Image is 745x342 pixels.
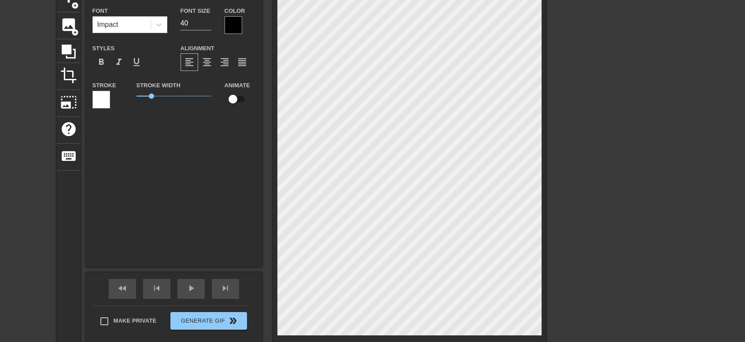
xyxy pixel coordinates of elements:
span: format_align_right [219,57,230,67]
label: Stroke [92,81,116,90]
span: image [60,16,77,33]
div: Impact [97,19,118,30]
span: fast_rewind [117,283,128,294]
label: Alignment [181,44,214,53]
span: Generate Gif [174,316,243,326]
span: photo_size_select_large [60,94,77,111]
label: Stroke Width [136,81,181,90]
span: play_arrow [186,283,196,294]
span: skip_previous [151,283,162,294]
span: help [60,121,77,138]
span: keyboard [60,148,77,164]
span: format_bold [96,57,107,67]
span: crop [60,67,77,84]
span: format_italic [114,57,124,67]
label: Font [92,7,108,15]
span: add_circle [71,29,79,36]
span: double_arrow [228,316,238,326]
label: Color [225,7,245,15]
label: Styles [92,44,115,53]
button: Generate Gif [170,312,247,330]
span: format_align_center [202,57,212,67]
span: format_align_left [184,57,195,67]
label: Animate [225,81,250,90]
span: skip_next [220,283,231,294]
span: add_circle [71,2,79,9]
label: Font Size [181,7,210,15]
span: Make Private [114,316,157,325]
span: format_underline [131,57,142,67]
span: format_align_justify [237,57,247,67]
